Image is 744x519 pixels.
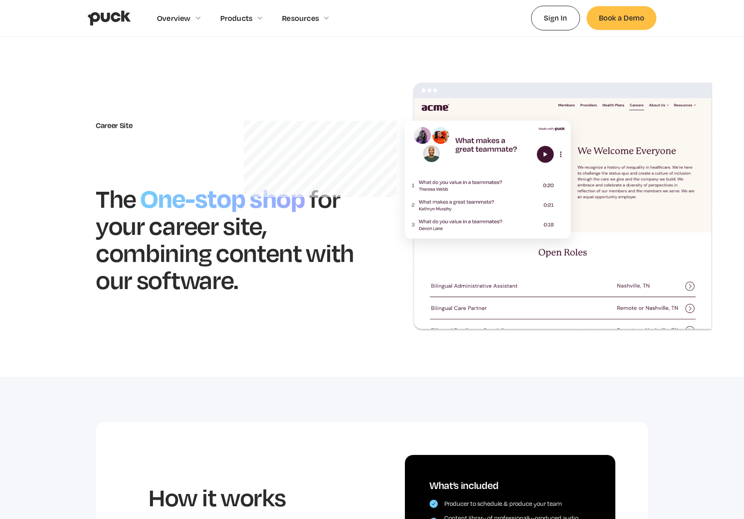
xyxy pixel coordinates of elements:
div: Career Site [96,121,356,130]
h2: How it works [148,482,319,511]
h1: The [96,183,136,214]
div: Products [220,14,253,23]
div: What’s included [430,480,591,491]
a: Book a Demo [587,6,656,30]
h1: One-stop shop [136,179,309,215]
h1: for your career site, combining content with our software. [96,183,354,294]
div: Resources [282,14,319,23]
div: Overview [157,14,191,23]
a: Sign In [531,6,580,30]
div: Producer to schedule & produce your team [444,500,562,508]
img: Checkmark icon [432,502,435,505]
